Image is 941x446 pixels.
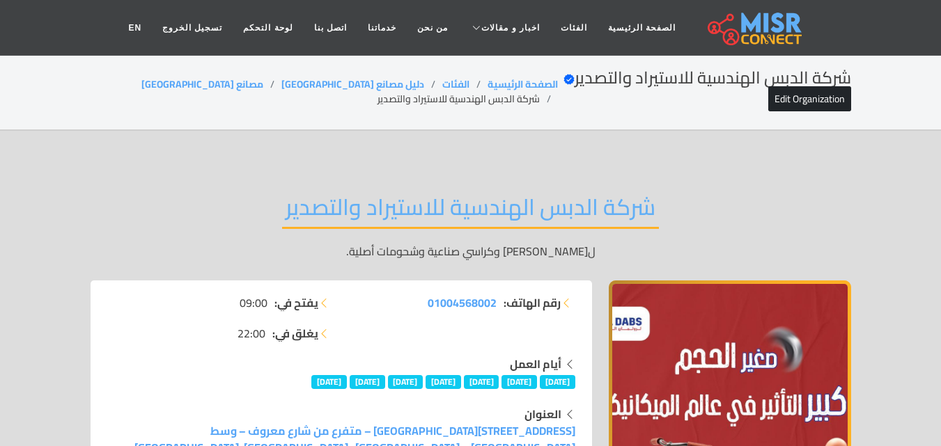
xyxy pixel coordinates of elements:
span: 09:00 [240,294,267,311]
img: main.misr_connect [708,10,801,45]
a: الفئات [550,15,598,41]
a: خدماتنا [357,15,407,41]
h2: شركة الدبس الهندسية للاستيراد والتصدير [558,68,851,109]
a: تسجيل الخروج [152,15,233,41]
a: 01004568002 [428,294,497,311]
a: اخبار و مقالات [458,15,550,41]
span: [DATE] [540,375,575,389]
h2: شركة الدبس الهندسية للاستيراد والتصدير [282,193,659,229]
a: لوحة التحكم [233,15,303,41]
span: [DATE] [388,375,423,389]
strong: يفتح في: [274,294,318,311]
a: EN [118,15,152,41]
a: Edit Organization [768,86,851,111]
span: [DATE] [350,375,385,389]
a: من نحن [407,15,458,41]
p: ل[PERSON_NAME] وكراسي صناعية وشحومات أصلية. [91,243,851,260]
li: شركة الدبس الهندسية للاستيراد والتصدير [378,92,558,106]
span: [DATE] [426,375,461,389]
a: دليل مصانع [GEOGRAPHIC_DATA] [281,75,424,93]
span: اخبار و مقالات [481,22,540,34]
span: [DATE] [464,375,499,389]
strong: أيام العمل [510,353,561,374]
a: الصفحة الرئيسية [488,75,558,93]
a: الفئات [442,75,469,93]
a: اتصل بنا [304,15,357,41]
span: [DATE] [311,375,347,389]
a: الصفحة الرئيسية [598,15,686,41]
a: مصانع [GEOGRAPHIC_DATA] [141,75,263,93]
span: [DATE] [501,375,537,389]
strong: رقم الهاتف: [504,294,561,311]
span: 22:00 [238,325,265,342]
span: 01004568002 [428,292,497,313]
strong: العنوان [524,404,561,424]
strong: يغلق في: [272,325,318,342]
svg: Verified account [563,74,575,85]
